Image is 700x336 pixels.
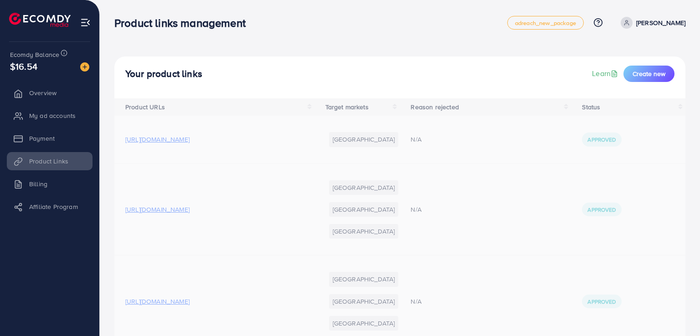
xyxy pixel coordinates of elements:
h3: Product links management [114,16,253,30]
a: [PERSON_NAME] [617,17,685,29]
img: menu [80,17,91,28]
img: image [80,62,89,71]
a: adreach_new_package [507,16,584,30]
span: $16.54 [10,60,37,73]
span: Create new [633,69,665,78]
p: [PERSON_NAME] [636,17,685,28]
h4: Your product links [125,68,202,80]
span: adreach_new_package [515,20,576,26]
span: Ecomdy Balance [10,50,59,59]
a: Learn [592,68,620,79]
img: logo [9,13,71,27]
button: Create new [623,66,674,82]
